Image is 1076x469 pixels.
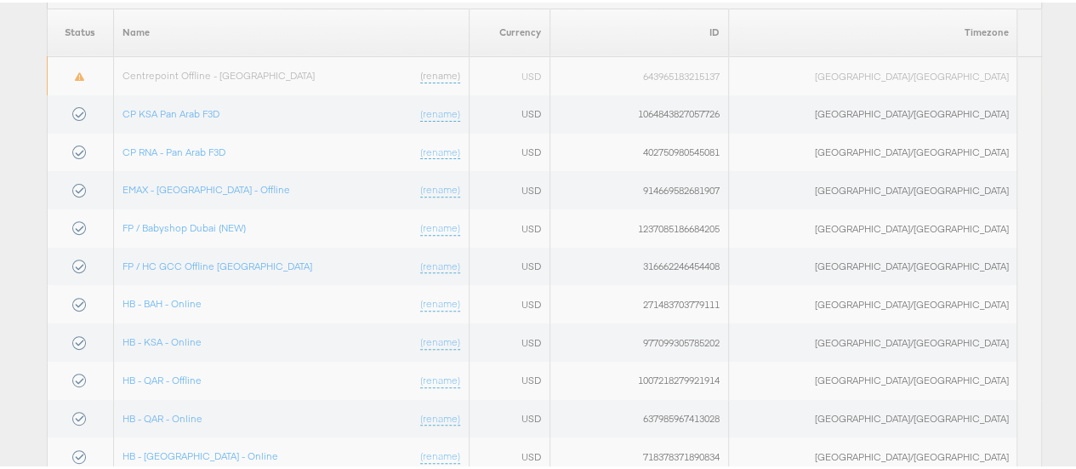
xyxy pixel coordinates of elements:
a: (rename) [420,409,460,424]
td: USD [469,245,549,283]
a: (rename) [420,143,460,157]
td: USD [469,93,549,131]
td: 1064843827057726 [550,93,729,131]
th: Name [113,6,469,54]
td: [GEOGRAPHIC_DATA]/[GEOGRAPHIC_DATA] [729,169,1017,207]
a: CP KSA Pan Arab F3D [122,105,219,117]
td: 637985967413028 [550,398,729,436]
td: USD [469,321,549,359]
td: [GEOGRAPHIC_DATA]/[GEOGRAPHIC_DATA] [729,93,1017,131]
td: [GEOGRAPHIC_DATA]/[GEOGRAPHIC_DATA] [729,359,1017,398]
a: (rename) [420,333,460,347]
td: 316662246454408 [550,245,729,283]
td: USD [469,359,549,398]
td: [GEOGRAPHIC_DATA]/[GEOGRAPHIC_DATA] [729,207,1017,245]
a: EMAX - [GEOGRAPHIC_DATA] - Offline [122,180,290,193]
a: (rename) [420,180,460,195]
td: USD [469,398,549,436]
td: 643965183215137 [550,54,729,93]
td: [GEOGRAPHIC_DATA]/[GEOGRAPHIC_DATA] [729,398,1017,436]
a: FP / HC GCC Offline [GEOGRAPHIC_DATA] [122,257,312,270]
a: FP / Babyshop Dubai (NEW) [122,219,246,232]
a: (rename) [420,105,460,119]
td: 1007218279921914 [550,359,729,398]
td: 977099305785202 [550,321,729,359]
a: (rename) [420,219,460,233]
a: (rename) [420,371,460,386]
td: 1237085186684205 [550,207,729,245]
td: 271483703779111 [550,283,729,321]
td: [GEOGRAPHIC_DATA]/[GEOGRAPHIC_DATA] [729,321,1017,359]
td: [GEOGRAPHIC_DATA]/[GEOGRAPHIC_DATA] [729,245,1017,283]
a: (rename) [420,257,460,272]
td: USD [469,207,549,245]
td: 402750980545081 [550,131,729,169]
a: (rename) [420,66,460,81]
a: HB - QAR - Offline [122,371,202,384]
td: [GEOGRAPHIC_DATA]/[GEOGRAPHIC_DATA] [729,54,1017,93]
th: ID [550,6,729,54]
a: (rename) [420,295,460,309]
a: (rename) [420,447,460,461]
td: USD [469,169,549,207]
td: USD [469,283,549,321]
a: HB - QAR - Online [122,409,202,422]
a: Centrepoint Offline - [GEOGRAPHIC_DATA] [122,66,315,79]
td: USD [469,131,549,169]
a: CP RNA - Pan Arab F3D [122,143,225,156]
th: Currency [469,6,549,54]
td: USD [469,54,549,93]
td: [GEOGRAPHIC_DATA]/[GEOGRAPHIC_DATA] [729,283,1017,321]
a: HB - BAH - Online [122,295,202,307]
th: Status [48,6,114,54]
th: Timezone [729,6,1017,54]
a: HB - KSA - Online [122,333,202,346]
td: [GEOGRAPHIC_DATA]/[GEOGRAPHIC_DATA] [729,131,1017,169]
td: 914669582681907 [550,169,729,207]
a: HB - [GEOGRAPHIC_DATA] - Online [122,447,278,460]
